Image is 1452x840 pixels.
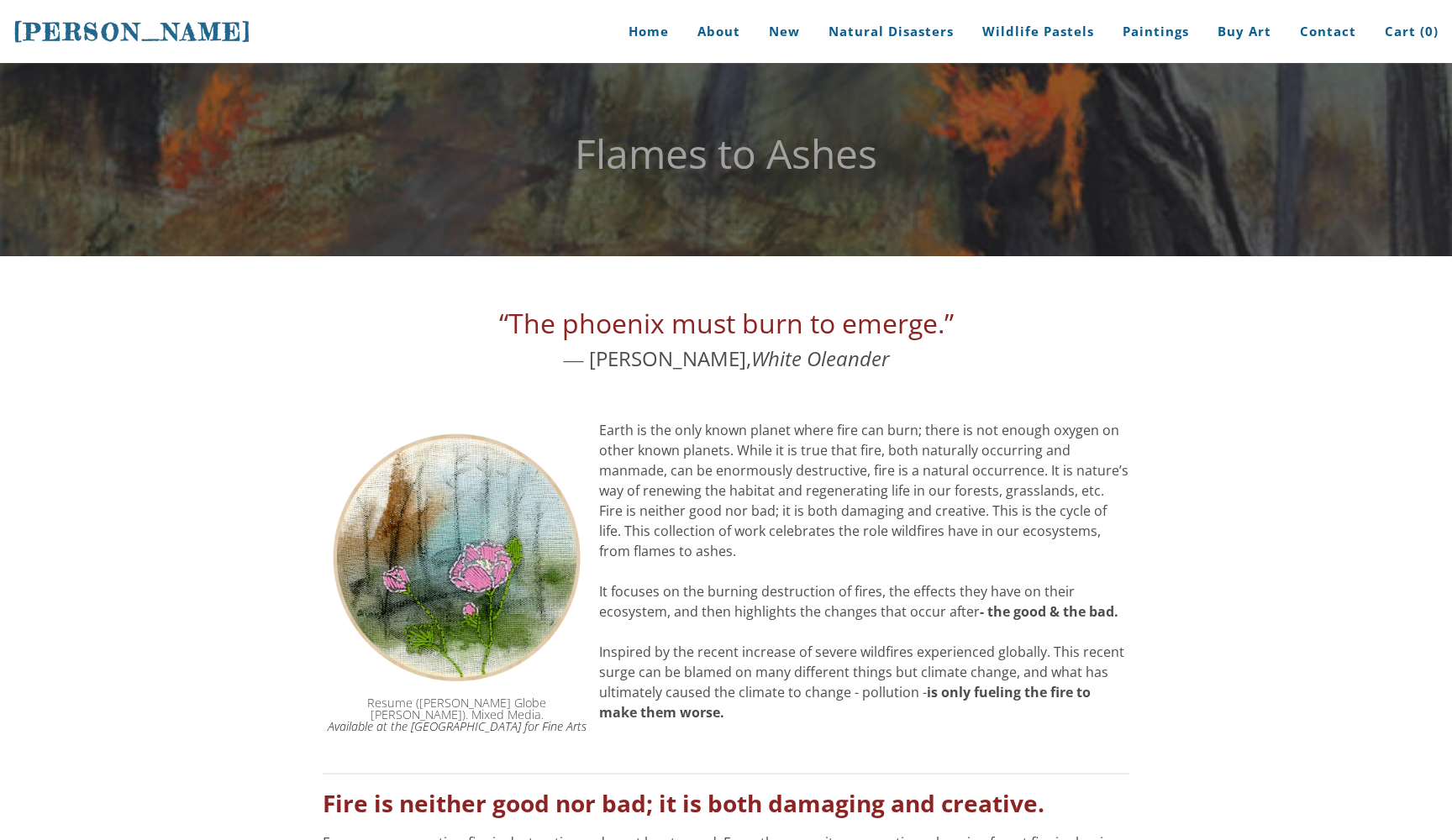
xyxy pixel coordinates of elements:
[323,787,1044,819] font: Fire is neither good nor bad; it is both damaging and creative.
[323,420,591,695] img: wildflower wildfire
[599,420,1129,722] div: Earth is the only known planet where fire can burn; there is not enough oxygen on other known pla...
[328,718,587,734] a: Available at the [GEOGRAPHIC_DATA] for Fine Arts
[13,16,252,48] a: [PERSON_NAME]
[599,683,1091,722] strong: is only fueling the fire to make them worse.
[13,18,252,46] span: [PERSON_NAME]
[499,305,954,341] font: “The phoenix must burn to emerge.”
[1425,23,1434,39] span: 0
[323,697,591,733] div: Resume ([PERSON_NAME] Globe [PERSON_NAME]). Mixed Media.
[980,602,1118,621] strong: - the good & the bad.
[499,312,954,372] font: ― [PERSON_NAME],
[575,126,877,181] font: Flames to Ashes
[751,344,889,372] font: White Oleander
